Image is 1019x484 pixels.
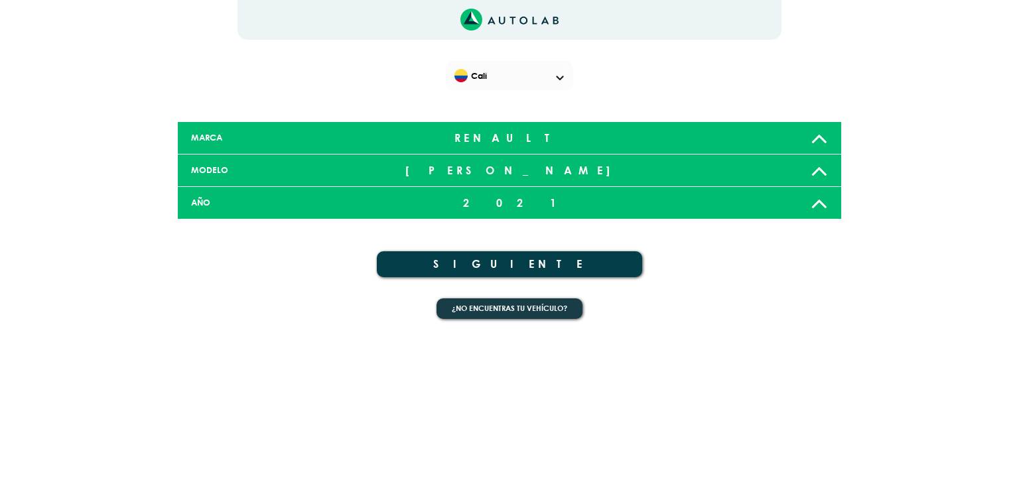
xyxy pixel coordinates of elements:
[454,69,468,82] img: Flag of COLOMBIA
[446,61,573,90] div: Flag of COLOMBIACali
[181,131,400,144] div: MARCA
[178,154,841,187] a: MODELO [PERSON_NAME]
[181,164,400,176] div: MODELO
[181,196,400,209] div: AÑO
[460,13,559,25] a: Link al sitio de autolab
[437,298,582,319] button: ¿No encuentras tu vehículo?
[400,157,619,184] div: [PERSON_NAME]
[454,66,568,85] span: Cali
[377,251,642,277] button: SIGUIENTE
[400,190,619,216] div: 2021
[178,122,841,154] a: MARCA RENAULT
[178,187,841,219] a: AÑO 2021
[400,125,619,151] div: RENAULT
